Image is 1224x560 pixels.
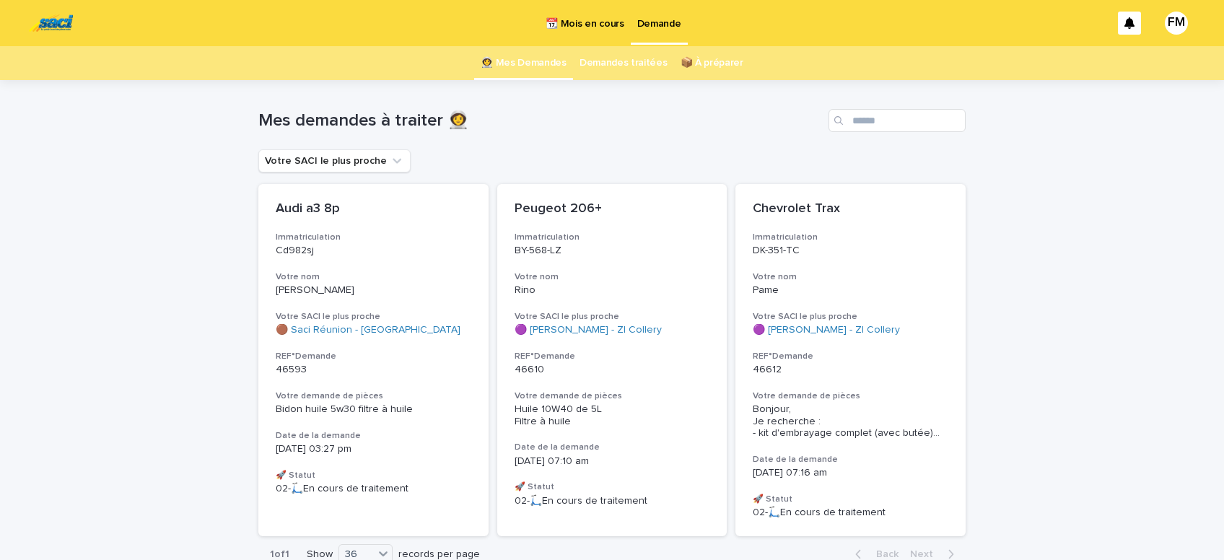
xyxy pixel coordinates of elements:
p: [DATE] 03:27 pm [276,443,471,455]
input: Search [829,109,966,132]
div: FM [1165,12,1188,35]
h3: 🚀 Statut [753,494,948,505]
span: Bidon huile 5w30 filtre à huile [276,404,413,414]
p: BY-568-LZ [515,245,710,257]
h3: Date de la demande [276,430,471,442]
p: Chevrolet Trax [753,201,948,217]
p: Audi a3 8p [276,201,471,217]
a: Audi a3 8pImmatriculationCd982sjVotre nom[PERSON_NAME]Votre SACI le plus proche🟤 Saci Réunion - [... [258,184,489,536]
h3: Votre demande de pièces [753,390,948,402]
p: 02-🛴En cours de traitement [276,483,471,495]
h3: Votre SACI le plus proche [276,311,471,323]
h3: Immatriculation [753,232,948,243]
h3: Immatriculation [276,232,471,243]
p: [DATE] 07:16 am [753,467,948,479]
h3: REF°Demande [515,351,710,362]
img: UC29JcTLQ3GheANZ19ks [29,9,73,38]
button: Votre SACI le plus proche [258,149,411,172]
p: Cd982sj [276,245,471,257]
span: Back [867,549,899,559]
h3: Votre demande de pièces [515,390,710,402]
h3: 🚀 Statut [276,470,471,481]
a: 🟤 Saci Réunion - [GEOGRAPHIC_DATA] [276,324,460,336]
span: Bonjour, Je recherche : - kit d'embrayage complet (avec butée) ... [753,403,948,439]
h3: Votre nom [515,271,710,283]
h3: Votre demande de pièces [276,390,471,402]
span: Huile 10W40 de 5L Filtre à huile [515,404,602,426]
h3: REF°Demande [753,351,948,362]
h3: Date de la demande [515,442,710,453]
a: 📦 À préparer [681,46,743,80]
h3: Votre SACI le plus proche [753,311,948,323]
h3: REF°Demande [276,351,471,362]
h3: Votre nom [753,271,948,283]
a: 🟣 [PERSON_NAME] - ZI Collery [515,324,662,336]
a: Chevrolet TraxImmatriculationDK-351-TCVotre nomPameVotre SACI le plus proche🟣 [PERSON_NAME] - ZI ... [735,184,966,536]
a: 👩‍🚀 Mes Demandes [481,46,567,80]
h3: 🚀 Statut [515,481,710,493]
p: Rino [515,284,710,297]
p: [PERSON_NAME] [276,284,471,297]
a: Peugeot 206+ImmatriculationBY-568-LZVotre nomRinoVotre SACI le plus proche🟣 [PERSON_NAME] - ZI Co... [497,184,727,536]
h3: Immatriculation [515,232,710,243]
a: 🟣 [PERSON_NAME] - ZI Collery [753,324,900,336]
p: Peugeot 206+ [515,201,710,217]
span: Next [910,549,942,559]
p: 02-🛴En cours de traitement [753,507,948,519]
h3: Votre nom [276,271,471,283]
p: 46593 [276,364,471,376]
p: 02-🛴En cours de traitement [515,495,710,507]
p: Pame [753,284,948,297]
p: DK-351-TC [753,245,948,257]
h1: Mes demandes à traiter 👩‍🚀 [258,110,823,131]
h3: Votre SACI le plus proche [515,311,710,323]
p: [DATE] 07:10 am [515,455,710,468]
p: 46610 [515,364,710,376]
p: 46612 [753,364,948,376]
h3: Date de la demande [753,454,948,465]
a: Demandes traitées [580,46,668,80]
div: Bonjour, Je recherche : - kit d'embrayage complet (avec butée) - volant moteur - émetteur d'embra... [753,403,948,439]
